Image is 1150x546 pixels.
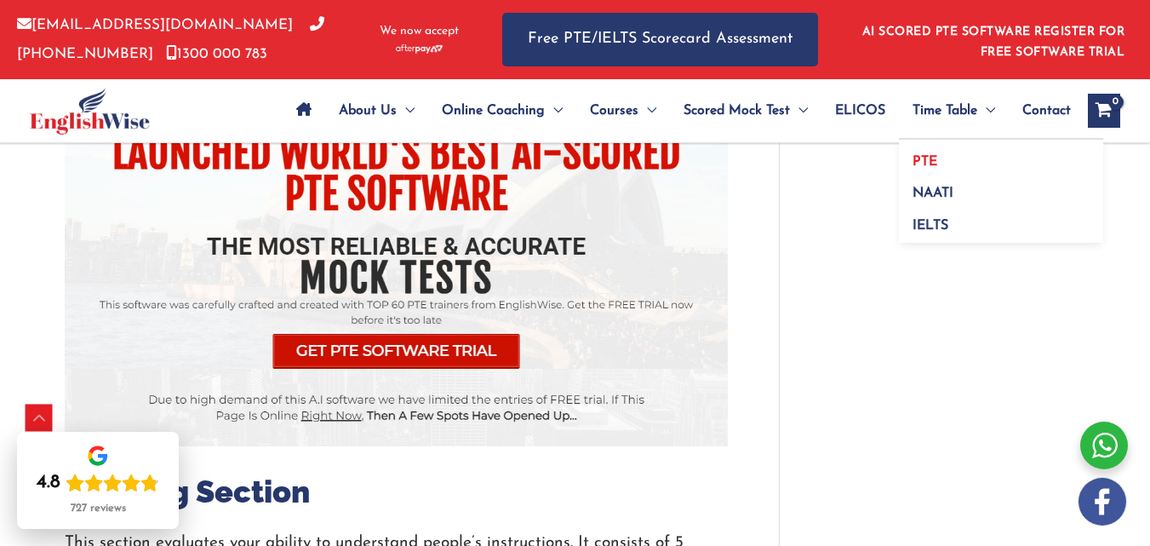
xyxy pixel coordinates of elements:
span: Menu Toggle [977,81,995,141]
div: 4.8 [37,471,60,495]
span: Scored Mock Test [684,81,790,141]
span: Time Table [913,81,977,141]
img: white-facebook.png [1078,478,1126,526]
span: NAATI [913,187,953,200]
a: [PHONE_NUMBER] [17,18,324,60]
a: Online CoachingMenu Toggle [428,81,576,141]
span: Menu Toggle [638,81,656,141]
a: NAATI [899,172,1103,204]
a: AI SCORED PTE SOFTWARE REGISTER FOR FREE SOFTWARE TRIAL [862,26,1125,59]
a: Contact [1009,81,1071,141]
div: Rating: 4.8 out of 5 [37,471,159,495]
span: ELICOS [835,81,885,141]
span: Menu Toggle [397,81,415,141]
a: IELTS [899,204,1103,243]
span: Menu Toggle [790,81,808,141]
a: View Shopping Cart, empty [1088,94,1120,128]
span: We now accept [380,23,459,40]
a: CoursesMenu Toggle [576,81,670,141]
span: PTE [913,155,937,169]
a: [EMAIL_ADDRESS][DOMAIN_NAME] [17,18,293,32]
span: Menu Toggle [545,81,563,141]
h2: Reading Section [65,472,728,512]
nav: Site Navigation: Main Menu [283,81,1071,141]
img: pte-institute.jpg [65,8,728,446]
span: IELTS [913,219,948,233]
img: cropped-ew-logo [30,88,150,135]
img: Afterpay-Logo [396,44,443,54]
aside: Header Widget 1 [852,12,1133,67]
a: Time TableMenu Toggle [899,81,1009,141]
div: 727 reviews [71,502,126,515]
span: Courses [590,81,638,141]
a: ELICOS [821,81,899,141]
a: PTE [899,140,1103,172]
span: About Us [339,81,397,141]
a: Scored Mock TestMenu Toggle [670,81,821,141]
a: 1300 000 783 [166,47,267,61]
span: Contact [1022,81,1071,141]
a: About UsMenu Toggle [325,81,428,141]
span: Online Coaching [442,81,545,141]
a: Free PTE/IELTS Scorecard Assessment [502,13,818,66]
